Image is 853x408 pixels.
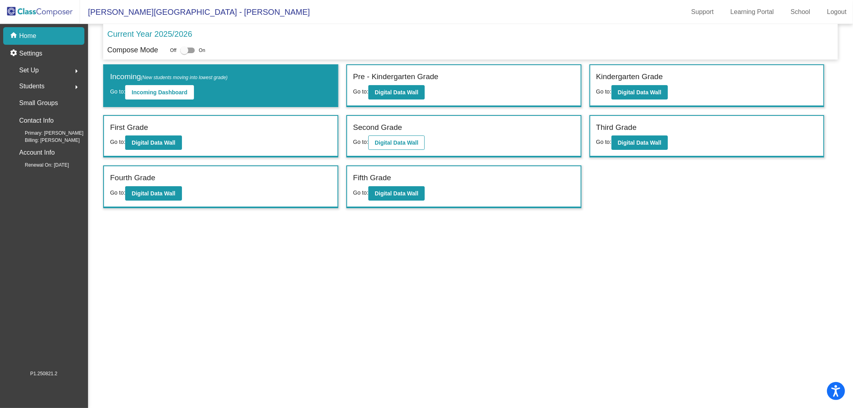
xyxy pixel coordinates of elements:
[784,6,817,18] a: School
[19,65,39,76] span: Set Up
[199,47,205,54] span: On
[107,45,158,56] p: Compose Mode
[611,135,668,150] button: Digital Data Wall
[596,139,611,145] span: Go to:
[685,6,720,18] a: Support
[353,88,368,95] span: Go to:
[353,71,438,83] label: Pre - Kindergarten Grade
[375,89,418,96] b: Digital Data Wall
[132,89,187,96] b: Incoming Dashboard
[821,6,853,18] a: Logout
[12,161,69,169] span: Renewal On: [DATE]
[368,85,425,100] button: Digital Data Wall
[125,135,182,150] button: Digital Data Wall
[596,88,611,95] span: Go to:
[110,139,125,145] span: Go to:
[353,122,402,133] label: Second Grade
[125,85,194,100] button: Incoming Dashboard
[12,129,84,137] span: Primary: [PERSON_NAME]
[19,98,58,109] p: Small Groups
[10,49,19,58] mat-icon: settings
[618,139,661,146] b: Digital Data Wall
[353,139,368,145] span: Go to:
[110,172,155,184] label: Fourth Grade
[353,189,368,196] span: Go to:
[19,31,36,41] p: Home
[80,6,310,18] span: [PERSON_NAME][GEOGRAPHIC_DATA] - [PERSON_NAME]
[19,115,54,126] p: Contact Info
[107,28,192,40] p: Current Year 2025/2026
[132,139,175,146] b: Digital Data Wall
[170,47,176,54] span: Off
[132,190,175,197] b: Digital Data Wall
[110,71,228,83] label: Incoming
[368,186,425,201] button: Digital Data Wall
[596,122,637,133] label: Third Grade
[618,89,661,96] b: Digital Data Wall
[110,88,125,95] span: Go to:
[19,147,55,158] p: Account Info
[596,71,663,83] label: Kindergarten Grade
[368,135,425,150] button: Digital Data Wall
[110,122,148,133] label: First Grade
[110,189,125,196] span: Go to:
[611,85,668,100] button: Digital Data Wall
[125,186,182,201] button: Digital Data Wall
[141,75,228,80] span: (New students moving into lowest grade)
[375,139,418,146] b: Digital Data Wall
[72,82,81,92] mat-icon: arrow_right
[12,137,80,144] span: Billing: [PERSON_NAME]
[19,81,44,92] span: Students
[375,190,418,197] b: Digital Data Wall
[19,49,42,58] p: Settings
[353,172,391,184] label: Fifth Grade
[72,66,81,76] mat-icon: arrow_right
[724,6,781,18] a: Learning Portal
[10,31,19,41] mat-icon: home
